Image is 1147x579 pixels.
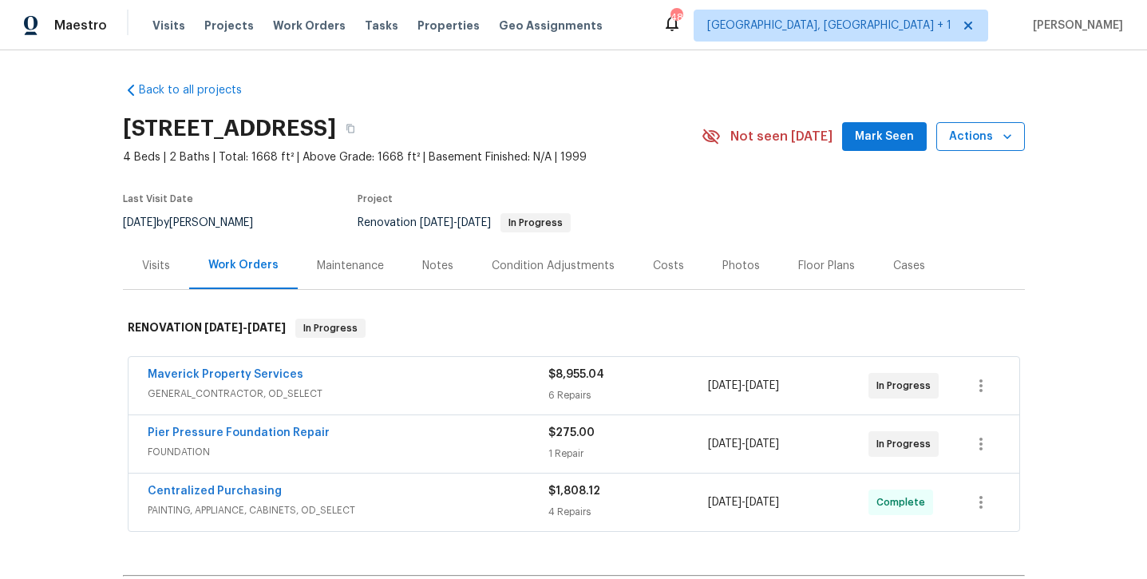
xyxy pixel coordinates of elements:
[949,127,1012,147] span: Actions
[417,18,480,34] span: Properties
[204,322,286,333] span: -
[708,378,779,394] span: -
[548,427,595,438] span: $275.00
[893,258,925,274] div: Cases
[502,218,569,228] span: In Progress
[208,257,279,273] div: Work Orders
[730,129,833,145] span: Not seen [DATE]
[148,444,548,460] span: FOUNDATION
[123,194,193,204] span: Last Visit Date
[746,380,779,391] span: [DATE]
[842,122,927,152] button: Mark Seen
[653,258,684,274] div: Costs
[152,18,185,34] span: Visits
[548,504,709,520] div: 4 Repairs
[358,217,571,228] span: Renovation
[1026,18,1123,34] span: [PERSON_NAME]
[142,258,170,274] div: Visits
[708,497,742,508] span: [DATE]
[492,258,615,274] div: Condition Adjustments
[708,494,779,510] span: -
[273,18,346,34] span: Work Orders
[123,213,272,232] div: by [PERSON_NAME]
[358,194,393,204] span: Project
[708,438,742,450] span: [DATE]
[422,258,453,274] div: Notes
[420,217,491,228] span: -
[708,436,779,452] span: -
[123,303,1025,354] div: RENOVATION [DATE]-[DATE]In Progress
[876,378,937,394] span: In Progress
[148,502,548,518] span: PAINTING, APPLIANCE, CABINETS, OD_SELECT
[336,114,365,143] button: Copy Address
[365,20,398,31] span: Tasks
[148,386,548,402] span: GENERAL_CONTRACTOR, OD_SELECT
[123,121,336,137] h2: [STREET_ADDRESS]
[148,486,282,497] a: Centralized Purchasing
[317,258,384,274] div: Maintenance
[123,217,156,228] span: [DATE]
[798,258,855,274] div: Floor Plans
[708,380,742,391] span: [DATE]
[247,322,286,333] span: [DATE]
[499,18,603,34] span: Geo Assignments
[670,10,682,26] div: 48
[855,127,914,147] span: Mark Seen
[746,497,779,508] span: [DATE]
[148,369,303,380] a: Maverick Property Services
[123,149,702,165] span: 4 Beds | 2 Baths | Total: 1668 ft² | Above Grade: 1668 ft² | Basement Finished: N/A | 1999
[707,18,951,34] span: [GEOGRAPHIC_DATA], [GEOGRAPHIC_DATA] + 1
[128,319,286,338] h6: RENOVATION
[936,122,1025,152] button: Actions
[457,217,491,228] span: [DATE]
[548,369,604,380] span: $8,955.04
[420,217,453,228] span: [DATE]
[548,446,709,462] div: 1 Repair
[204,18,254,34] span: Projects
[722,258,760,274] div: Photos
[148,427,330,438] a: Pier Pressure Foundation Repair
[297,320,364,336] span: In Progress
[876,494,931,510] span: Complete
[123,82,276,98] a: Back to all projects
[54,18,107,34] span: Maestro
[548,387,709,403] div: 6 Repairs
[548,486,600,497] span: $1,808.12
[204,322,243,333] span: [DATE]
[746,438,779,450] span: [DATE]
[876,436,937,452] span: In Progress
